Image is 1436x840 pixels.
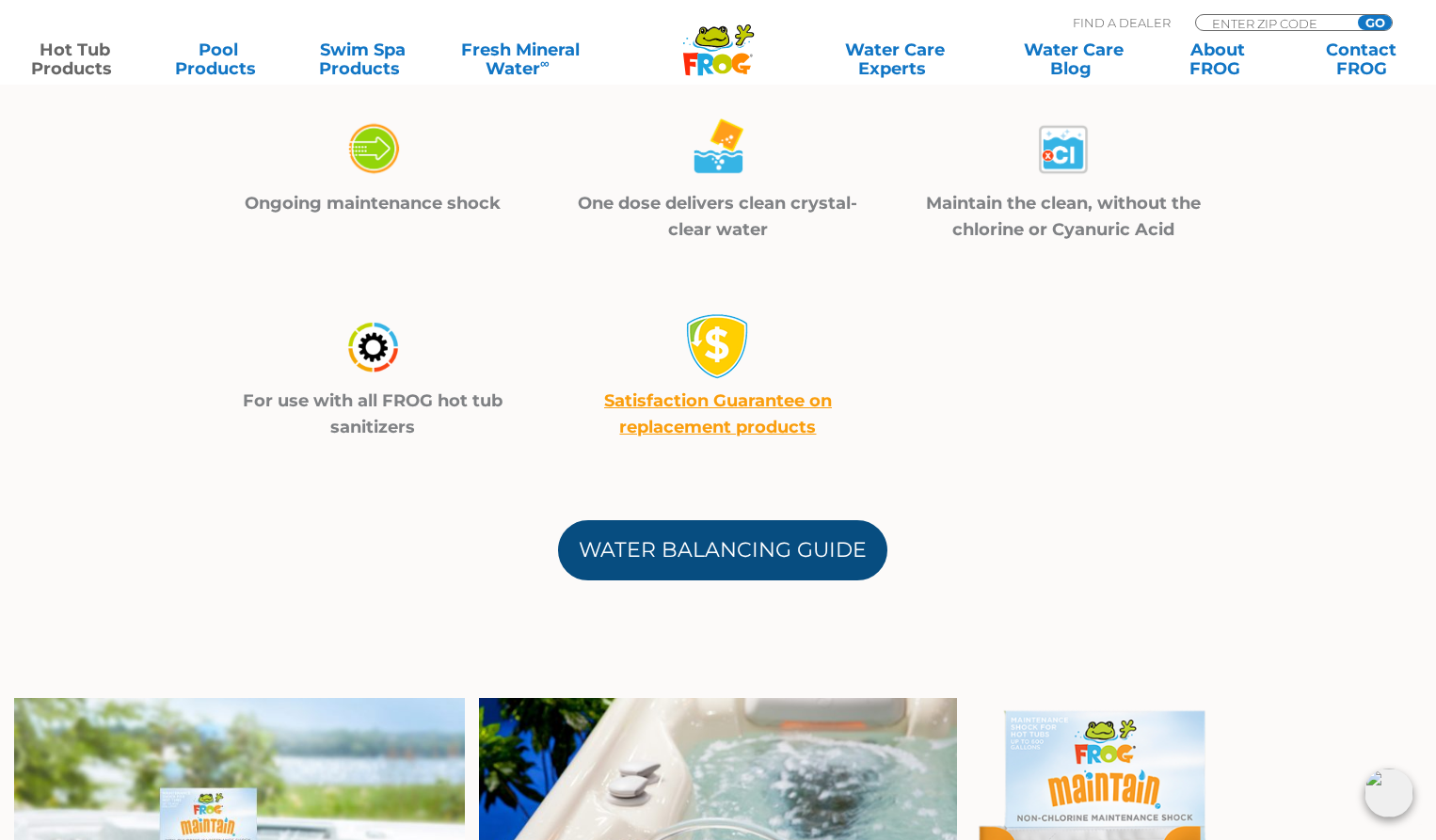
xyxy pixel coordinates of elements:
[685,116,751,182] img: maintain_4-02
[1161,40,1273,78] a: AboutFROG
[1364,769,1413,817] img: openIcon
[569,190,868,243] p: One dose delivers clean crystal-clear water
[307,40,419,78] a: Swim SpaProducts
[558,520,887,580] a: Water Balancing Guide
[1030,116,1096,182] img: maintain_4-03
[685,313,751,379] img: money-back1-small
[604,390,832,437] a: Satisfaction Guarantee on replacement products
[163,40,275,78] a: PoolProducts
[540,55,550,71] sup: ∞
[340,116,406,182] img: maintain_4-01
[1017,40,1129,78] a: Water CareBlog
[224,388,522,440] p: For use with all FROG hot tub sanitizers
[1358,15,1392,30] input: GO
[914,190,1212,243] p: Maintain the clean, without the chlorine or Cyanuric Acid
[1210,15,1337,31] input: Zip Code Form
[1073,14,1171,31] p: Find A Dealer
[224,190,522,216] p: Ongoing maintenance shock
[1305,40,1417,78] a: ContactFROG
[451,40,591,78] a: Fresh MineralWater∞
[340,313,406,380] img: maintain_4-04
[19,40,131,78] a: Hot TubProducts
[804,40,985,78] a: Water CareExperts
